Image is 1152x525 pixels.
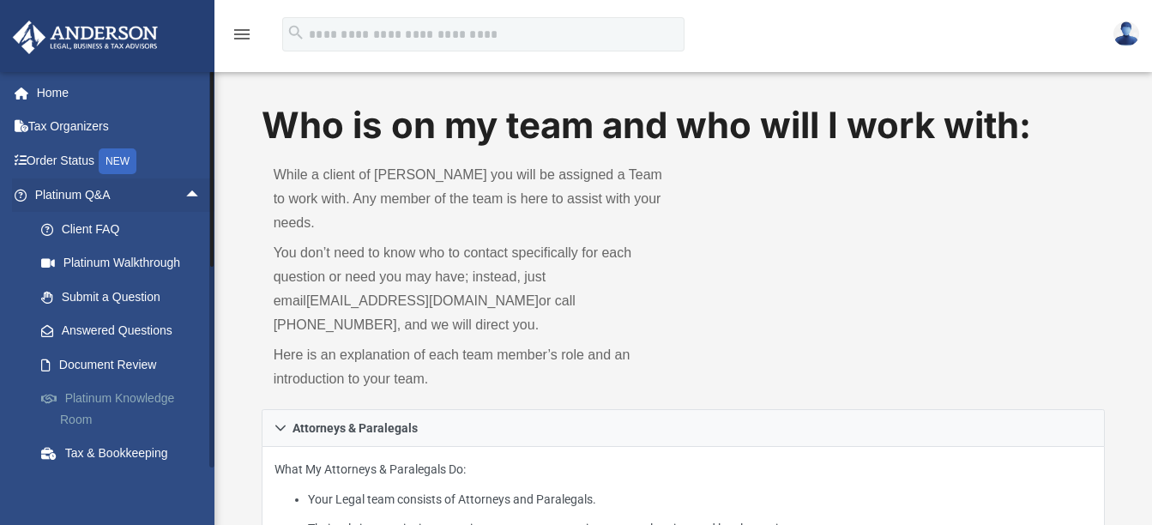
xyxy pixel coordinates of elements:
a: Platinum Knowledge Room [24,382,227,437]
a: Submit a Question [24,280,227,314]
span: Attorneys & Paralegals [293,422,418,434]
p: Here is an explanation of each team member’s role and an introduction to your team. [274,343,672,391]
a: menu [232,33,252,45]
i: menu [232,24,252,45]
a: Platinum Walkthrough [24,246,227,281]
span: arrow_drop_up [184,178,219,214]
a: Tax & Bookkeeping Packages [24,437,227,492]
img: User Pic [1113,21,1139,46]
li: Your Legal team consists of Attorneys and Paralegals. [308,489,1093,510]
a: Tax Organizers [12,110,227,144]
p: While a client of [PERSON_NAME] you will be assigned a Team to work with. Any member of the team ... [274,163,672,235]
p: You don’t need to know who to contact specifically for each question or need you may have; instea... [274,241,672,337]
a: Order StatusNEW [12,143,227,178]
a: Attorneys & Paralegals [262,409,1106,447]
a: [EMAIL_ADDRESS][DOMAIN_NAME] [306,293,539,308]
img: Anderson Advisors Platinum Portal [8,21,163,54]
h1: Who is on my team and who will I work with: [262,100,1106,151]
div: NEW [99,148,136,174]
i: search [286,23,305,42]
a: Home [12,75,227,110]
a: Client FAQ [24,212,227,246]
a: Platinum Q&Aarrow_drop_up [12,178,227,213]
a: Answered Questions [24,314,227,348]
a: Document Review [24,347,227,382]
